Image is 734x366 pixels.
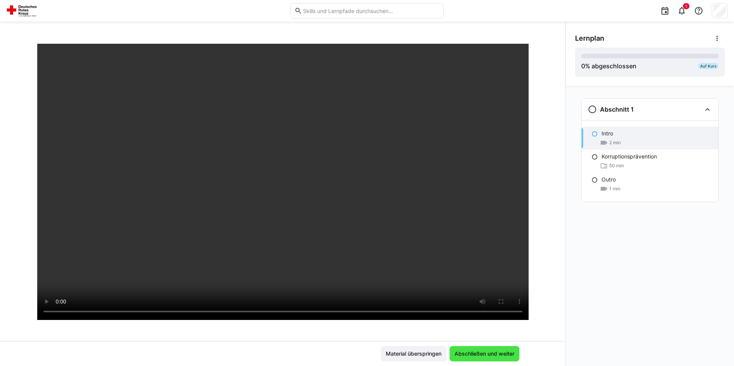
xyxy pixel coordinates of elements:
[602,130,613,137] p: Intro
[602,176,616,183] p: Outro
[453,350,516,358] span: Abschließen und weiter
[685,4,687,8] span: 1
[302,7,440,14] input: Skills und Lernpfade durchsuchen…
[609,163,624,169] span: 50 min
[609,140,621,146] span: 2 min
[381,346,446,361] button: Material überspringen
[581,61,636,71] div: % abgeschlossen
[581,62,585,70] span: 0
[602,153,657,160] p: Korruptionsprävention
[698,63,719,69] div: Auf Kurs
[450,346,519,361] button: Abschließen und weiter
[609,186,620,192] span: 1 min
[385,350,443,358] span: Material überspringen
[575,34,604,43] span: Lernplan
[600,106,634,113] h3: Abschnitt 1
